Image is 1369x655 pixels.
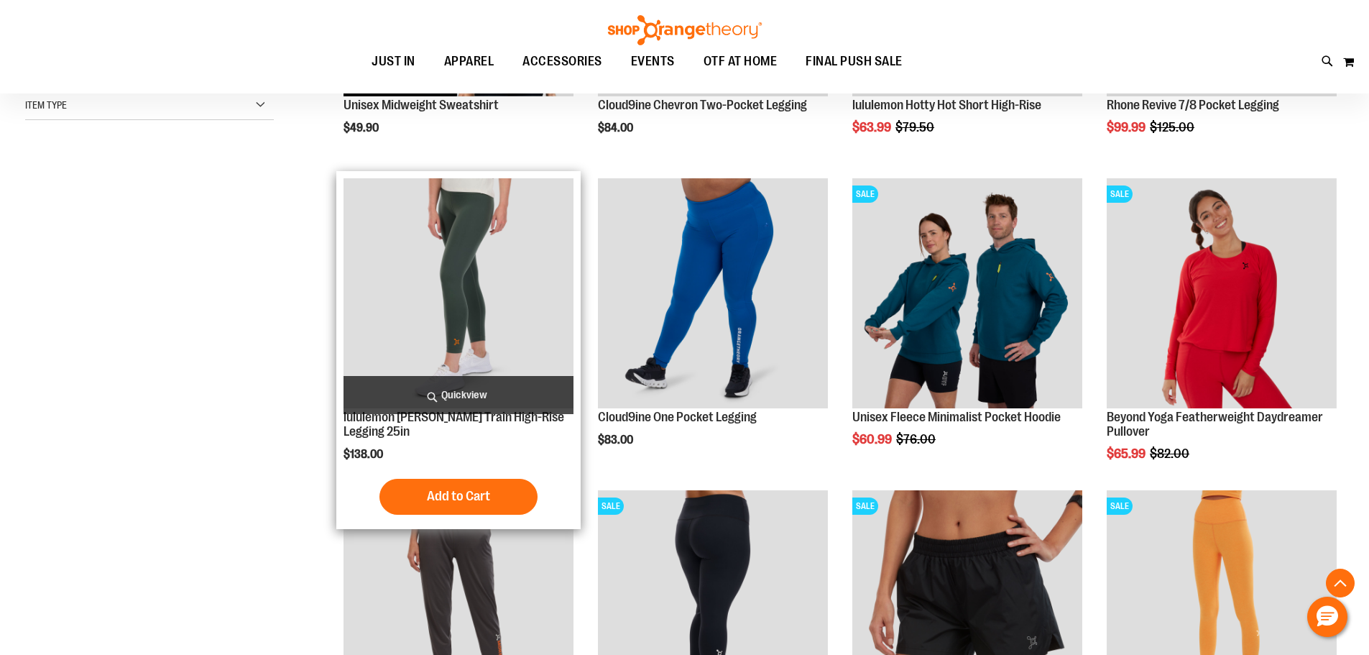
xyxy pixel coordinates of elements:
a: FINAL PUSH SALE [791,45,917,78]
a: Cloud9ine One Pocket Legging [598,410,757,424]
button: Back To Top [1326,569,1355,597]
span: $60.99 [852,432,894,446]
span: SALE [598,498,624,515]
img: Shop Orangetheory [606,15,764,45]
span: SALE [1107,185,1133,203]
img: Product image for Beyond Yoga Featherweight Daydreamer Pullover [1107,178,1337,408]
div: product [845,171,1089,483]
a: APPAREL [430,45,509,78]
a: lululemon [PERSON_NAME] Train High-Rise Legging 25in [344,410,564,439]
span: JUST IN [372,45,415,78]
span: APPAREL [444,45,494,78]
div: product [591,171,835,483]
a: Unisex Fleece Minimalist Pocket Hoodie [852,410,1061,424]
a: Beyond Yoga Featherweight Daydreamer Pullover [1107,410,1323,439]
a: Cloud9ine One Pocket Legging [598,178,828,411]
button: Add to Cart [379,479,538,515]
span: $76.00 [896,432,938,446]
a: JUST IN [357,45,430,78]
button: Hello, have a question? Let’s chat. [1307,597,1347,637]
span: Item Type [25,99,67,111]
div: product [1100,171,1344,497]
span: $63.99 [852,120,893,134]
a: ACCESSORIES [508,45,617,78]
span: SALE [852,498,878,515]
span: SALE [852,185,878,203]
a: Cloud9ine Chevron Two-Pocket Legging [598,98,807,112]
a: Rhone Revive 7/8 Pocket Legging [1107,98,1279,112]
span: $79.50 [895,120,936,134]
img: Cloud9ine One Pocket Legging [598,178,828,408]
span: $99.99 [1107,120,1148,134]
span: $65.99 [1107,446,1148,461]
span: EVENTS [631,45,675,78]
span: $49.90 [344,122,381,134]
a: lululemon Hotty Hot Short High-Rise [852,98,1041,112]
span: ACCESSORIES [522,45,602,78]
img: Main view of 2024 October lululemon Wunder Train High-Rise [344,178,573,408]
div: product [336,171,581,528]
span: $84.00 [598,122,635,134]
span: FINAL PUSH SALE [806,45,903,78]
span: SALE [1107,498,1133,515]
a: Product image for Beyond Yoga Featherweight Daydreamer PulloverSALE [1107,178,1337,411]
a: EVENTS [617,45,689,78]
a: Unisex Fleece Minimalist Pocket HoodieSALE [852,178,1082,411]
span: Add to Cart [427,488,490,504]
a: Quickview [344,376,573,414]
span: OTF AT HOME [704,45,778,78]
a: Main view of 2024 October lululemon Wunder Train High-Rise [344,178,573,411]
span: $125.00 [1150,120,1197,134]
span: $138.00 [344,448,385,461]
a: OTF AT HOME [689,45,792,78]
span: $83.00 [598,434,635,446]
a: Unisex Midweight Sweatshirt [344,98,499,112]
img: Unisex Fleece Minimalist Pocket Hoodie [852,178,1082,408]
span: $82.00 [1150,446,1191,461]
